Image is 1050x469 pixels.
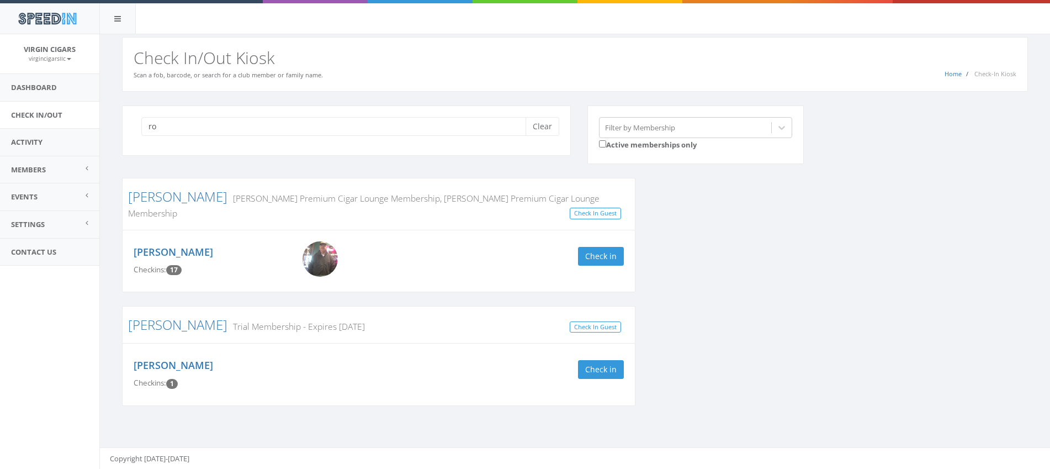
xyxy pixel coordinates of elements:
input: Search a name to check in [141,117,534,136]
span: Contact Us [11,247,56,257]
a: [PERSON_NAME] [134,359,213,372]
span: Check-In Kiosk [974,70,1016,78]
small: [PERSON_NAME] Premium Cigar Lounge Membership, [PERSON_NAME] Premium Cigar Lounge Membership [128,192,600,219]
small: Scan a fob, barcode, or search for a club member or family name. [134,71,323,79]
a: Check In Guest [570,322,621,333]
img: Robert_Basnight.png [303,241,338,277]
span: Checkin count [166,265,182,275]
small: virgincigarsllc [29,55,71,62]
button: Clear [526,117,559,136]
button: Check in [578,247,624,266]
input: Active memberships only [599,140,606,147]
a: [PERSON_NAME] [134,245,213,259]
span: Checkins: [134,378,166,388]
span: Checkin count [166,379,178,389]
small: Trial Membership - Expires [DATE] [227,320,365,333]
span: Members [11,165,46,175]
div: Filter by Membership [605,122,675,133]
a: Home [945,70,962,78]
label: Active memberships only [599,138,697,150]
a: [PERSON_NAME] [128,315,227,334]
span: Virgin Cigars [24,44,76,54]
a: [PERSON_NAME] [128,187,227,205]
h2: Check In/Out Kiosk [134,49,1016,67]
img: speedin_logo.png [13,8,82,29]
a: Check In Guest [570,208,621,219]
span: Checkins: [134,265,166,275]
span: Settings [11,219,45,229]
a: virgincigarsllc [29,53,71,63]
button: Check in [578,360,624,379]
span: Events [11,192,38,202]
